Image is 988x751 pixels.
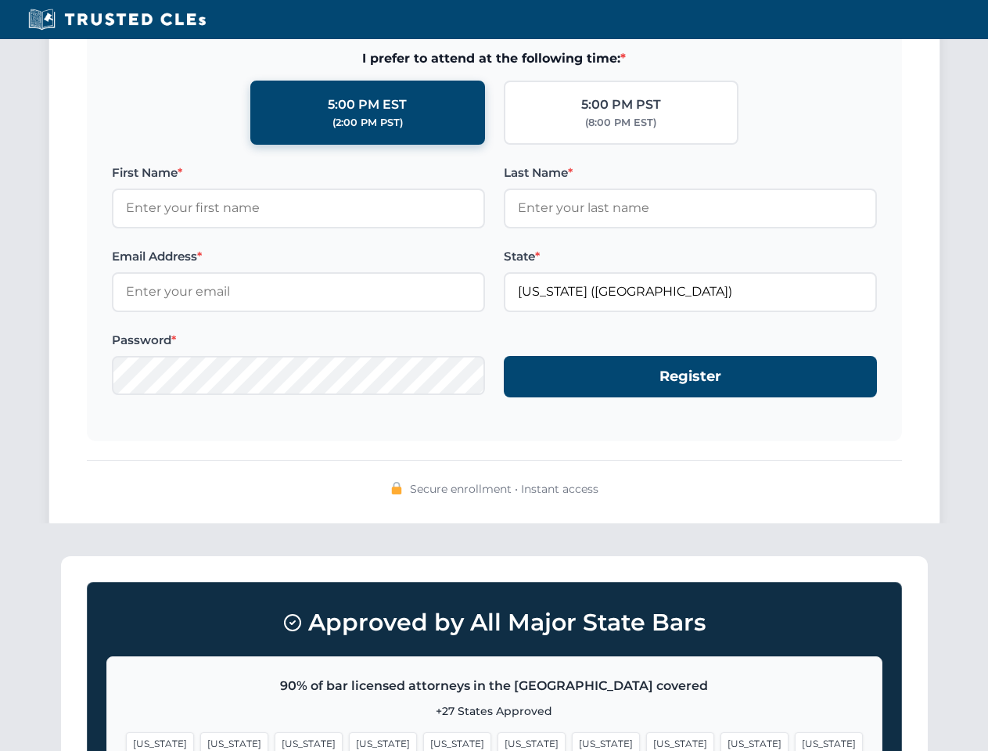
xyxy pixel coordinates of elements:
[410,480,598,498] span: Secure enrollment • Instant access
[332,115,403,131] div: (2:00 PM PST)
[112,331,485,350] label: Password
[112,247,485,266] label: Email Address
[390,482,403,494] img: 🔒
[504,189,877,228] input: Enter your last name
[504,272,877,311] input: Florida (FL)
[126,702,863,720] p: +27 States Approved
[328,95,407,115] div: 5:00 PM EST
[112,272,485,311] input: Enter your email
[112,189,485,228] input: Enter your first name
[112,163,485,182] label: First Name
[23,8,210,31] img: Trusted CLEs
[504,163,877,182] label: Last Name
[504,247,877,266] label: State
[106,602,882,644] h3: Approved by All Major State Bars
[504,356,877,397] button: Register
[585,115,656,131] div: (8:00 PM EST)
[126,676,863,696] p: 90% of bar licensed attorneys in the [GEOGRAPHIC_DATA] covered
[112,49,877,69] span: I prefer to attend at the following time:
[581,95,661,115] div: 5:00 PM PST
